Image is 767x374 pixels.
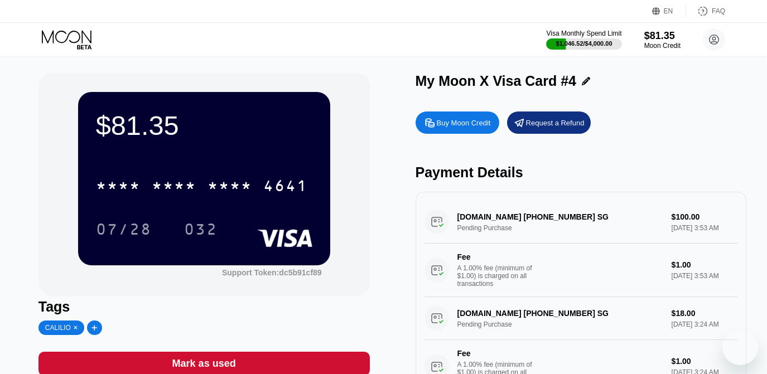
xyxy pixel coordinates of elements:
div: FAQ [712,7,725,15]
div: A 1.00% fee (minimum of $1.00) is charged on all transactions [457,264,541,288]
div: [DATE] 3:53 AM [672,272,738,280]
div: Tags [38,299,370,315]
div: $81.35 [644,30,681,42]
div: Buy Moon Credit [437,118,491,128]
div: FAQ [686,6,725,17]
iframe: Button to launch messaging window [722,329,758,365]
div: Fee [457,252,536,261]
div: $1.00 [672,357,738,366]
div: EN [652,6,686,17]
div: 032 [176,215,226,243]
div: Support Token: dc5b91cf89 [222,268,322,277]
div: Visa Monthly Spend Limit [546,30,621,37]
div: $81.35 [96,110,312,141]
div: $1.00 [672,260,738,269]
div: Mark as used [172,357,236,370]
div: Visa Monthly Spend Limit$1,046.52/$4,000.00 [546,30,621,50]
div: 4641 [263,178,308,196]
div: EN [664,7,673,15]
div: 07/28 [88,215,160,243]
div: 07/28 [96,222,152,240]
div: Payment Details [416,164,747,181]
div: Buy Moon Credit [416,111,499,134]
div: FeeA 1.00% fee (minimum of $1.00) is charged on all transactions$1.00[DATE] 3:53 AM [424,244,738,297]
div: Fee [457,349,536,358]
div: $1,046.52 / $4,000.00 [556,40,612,47]
div: Moon Credit [644,42,681,50]
div: Request a Refund [526,118,585,128]
div: My Moon X Visa Card #4 [416,73,577,89]
div: Request a Refund [507,111,591,134]
div: 032 [184,222,218,240]
div: Support Token:dc5b91cf89 [222,268,322,277]
div: $81.35Moon Credit [644,30,681,50]
div: CALILIO [45,324,71,332]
